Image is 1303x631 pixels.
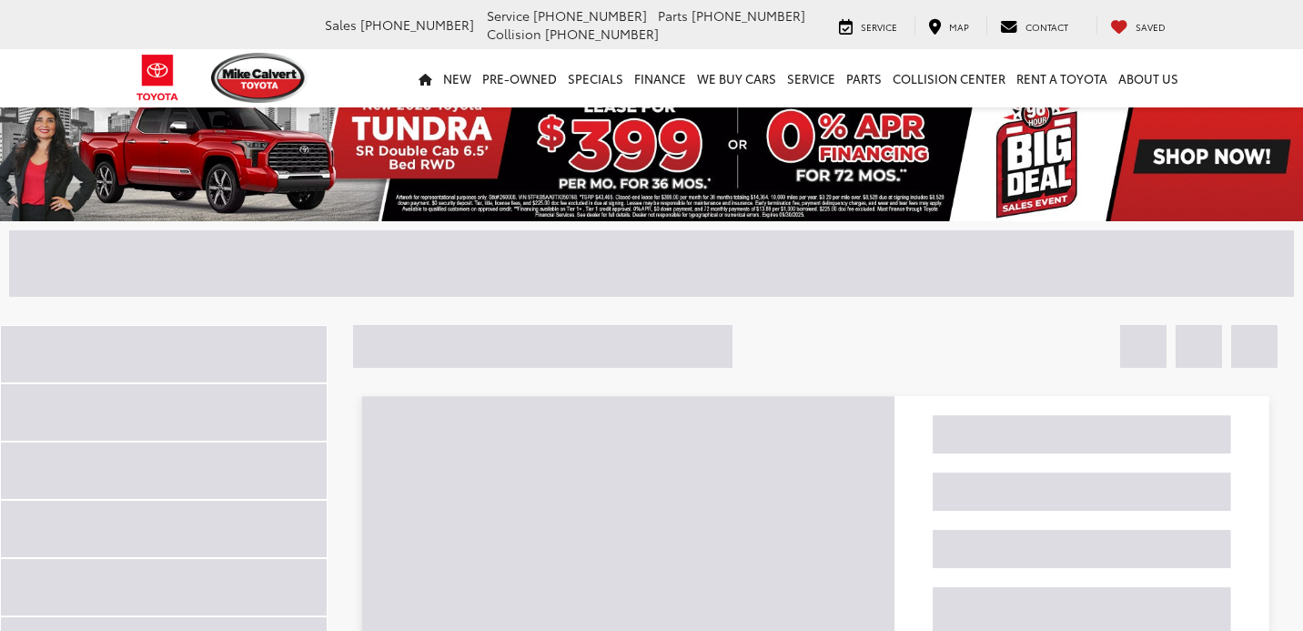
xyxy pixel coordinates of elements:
img: Toyota [124,48,192,107]
span: Saved [1136,20,1166,34]
a: Collision Center [887,49,1011,107]
span: Service [487,6,530,25]
a: Parts [841,49,887,107]
span: [PHONE_NUMBER] [533,6,647,25]
span: Sales [325,15,357,34]
a: Pre-Owned [477,49,562,107]
a: Rent a Toyota [1011,49,1113,107]
span: Service [861,20,897,34]
a: Service [825,16,911,35]
a: Finance [629,49,692,107]
a: New [438,49,477,107]
a: Map [914,16,983,35]
a: My Saved Vehicles [1096,16,1179,35]
span: Map [949,20,969,34]
a: Specials [562,49,629,107]
a: WE BUY CARS [692,49,782,107]
a: Contact [986,16,1082,35]
img: Mike Calvert Toyota [211,53,308,103]
span: [PHONE_NUMBER] [692,6,805,25]
a: Home [413,49,438,107]
span: Contact [1025,20,1068,34]
span: [PHONE_NUMBER] [545,25,659,43]
span: [PHONE_NUMBER] [360,15,474,34]
a: About Us [1113,49,1184,107]
span: Collision [487,25,541,43]
span: Parts [658,6,688,25]
a: Service [782,49,841,107]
